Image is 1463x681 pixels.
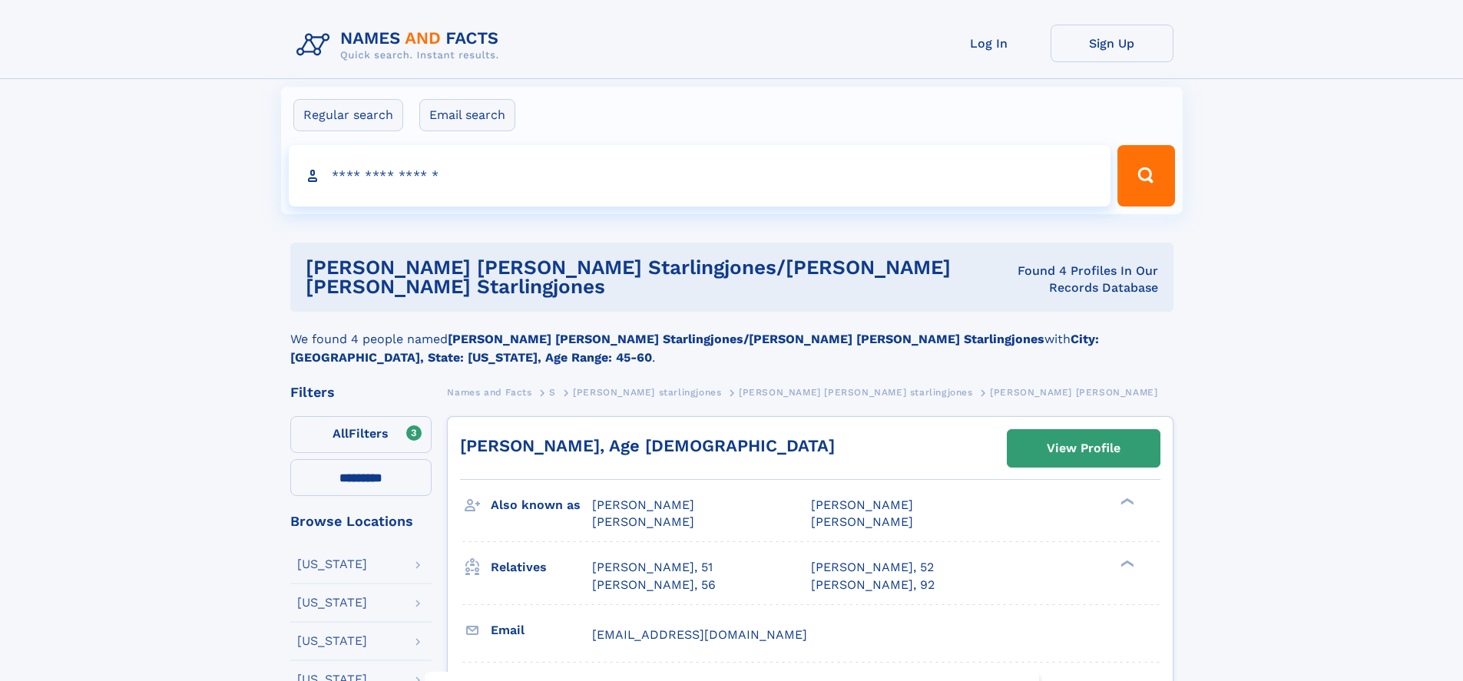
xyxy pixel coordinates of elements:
[990,387,1157,398] span: [PERSON_NAME] [PERSON_NAME]
[306,258,978,296] h1: [PERSON_NAME] [PERSON_NAME] starlingjones/[PERSON_NAME] [PERSON_NAME] starlingjones
[573,387,721,398] span: [PERSON_NAME] starlingjones
[811,577,935,593] a: [PERSON_NAME], 92
[592,559,713,576] a: [PERSON_NAME], 51
[297,597,367,609] div: [US_STATE]
[739,387,973,398] span: [PERSON_NAME] [PERSON_NAME] starlingjones
[1117,497,1135,507] div: ❯
[447,382,531,402] a: Names and Facts
[928,25,1051,62] a: Log In
[293,99,403,131] label: Regular search
[491,617,592,643] h3: Email
[297,558,367,570] div: [US_STATE]
[290,416,432,453] label: Filters
[592,514,694,529] span: [PERSON_NAME]
[289,145,1111,207] input: search input
[448,332,1044,346] b: [PERSON_NAME] [PERSON_NAME] Starlingjones/[PERSON_NAME] [PERSON_NAME] Starlingjones
[592,577,716,593] a: [PERSON_NAME], 56
[739,382,973,402] a: [PERSON_NAME] [PERSON_NAME] starlingjones
[1117,559,1135,569] div: ❯
[290,25,511,66] img: Logo Names and Facts
[549,382,556,402] a: S
[491,492,592,518] h3: Also known as
[290,385,432,399] div: Filters
[978,263,1158,296] div: Found 4 Profiles In Our Records Database
[592,627,807,642] span: [EMAIL_ADDRESS][DOMAIN_NAME]
[419,99,515,131] label: Email search
[290,312,1173,367] div: We found 4 people named with .
[297,635,367,647] div: [US_STATE]
[290,514,432,528] div: Browse Locations
[811,498,913,512] span: [PERSON_NAME]
[460,436,835,455] a: [PERSON_NAME], Age [DEMOGRAPHIC_DATA]
[290,332,1099,365] b: City: [GEOGRAPHIC_DATA], State: [US_STATE], Age Range: 45-60
[1047,431,1120,466] div: View Profile
[1117,145,1174,207] button: Search Button
[811,559,934,576] a: [PERSON_NAME], 52
[592,498,694,512] span: [PERSON_NAME]
[333,426,349,441] span: All
[811,514,913,529] span: [PERSON_NAME]
[549,387,556,398] span: S
[491,554,592,580] h3: Relatives
[1008,430,1160,467] a: View Profile
[573,382,721,402] a: [PERSON_NAME] starlingjones
[1051,25,1173,62] a: Sign Up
